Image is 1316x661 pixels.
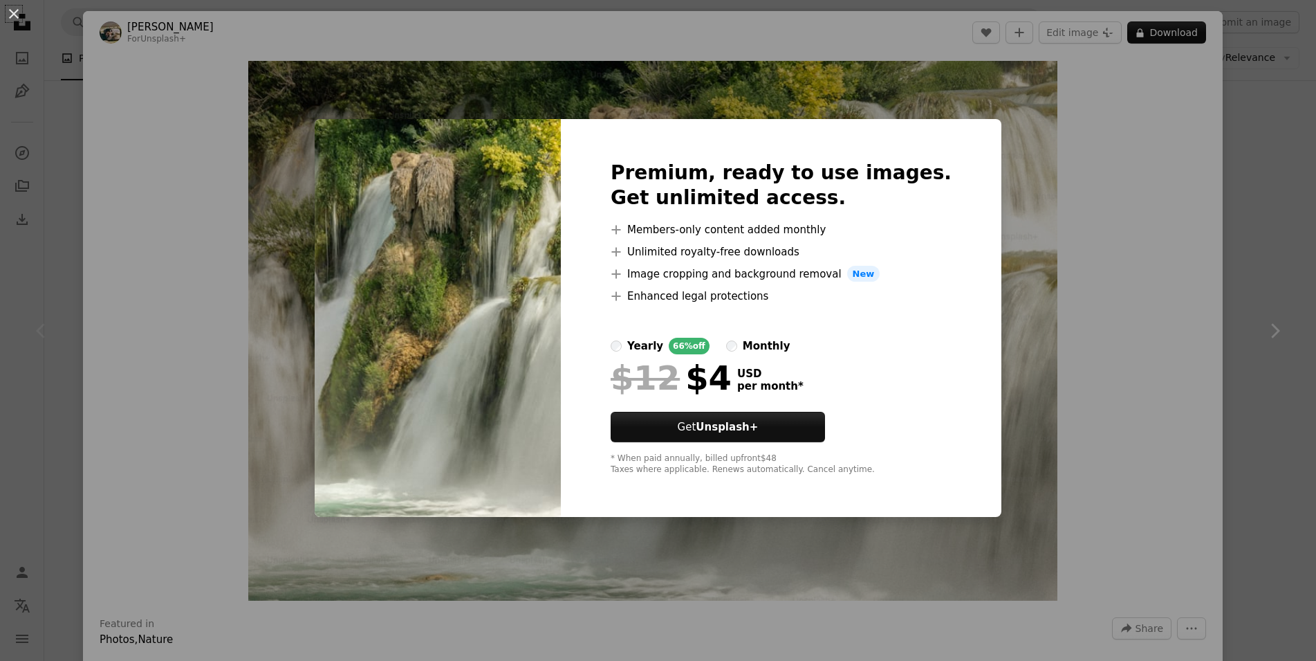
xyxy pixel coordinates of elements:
button: GetUnsplash+ [611,412,825,442]
span: New [847,266,880,282]
span: $12 [611,360,680,396]
img: premium_photo-1675448891094-0f3acc556fdb [315,119,561,518]
div: $4 [611,360,732,396]
span: USD [737,368,804,380]
li: Image cropping and background removal [611,266,952,282]
h2: Premium, ready to use images. Get unlimited access. [611,161,952,210]
input: yearly66%off [611,341,622,352]
span: per month * [737,380,804,392]
div: * When paid annually, billed upfront $48 Taxes where applicable. Renews automatically. Cancel any... [611,453,952,476]
input: monthly [726,341,737,352]
div: monthly [743,338,790,354]
li: Unlimited royalty-free downloads [611,244,952,260]
li: Enhanced legal protections [611,288,952,305]
li: Members-only content added monthly [611,221,952,238]
div: yearly [627,338,663,354]
div: 66% off [669,338,710,354]
strong: Unsplash+ [696,421,758,433]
